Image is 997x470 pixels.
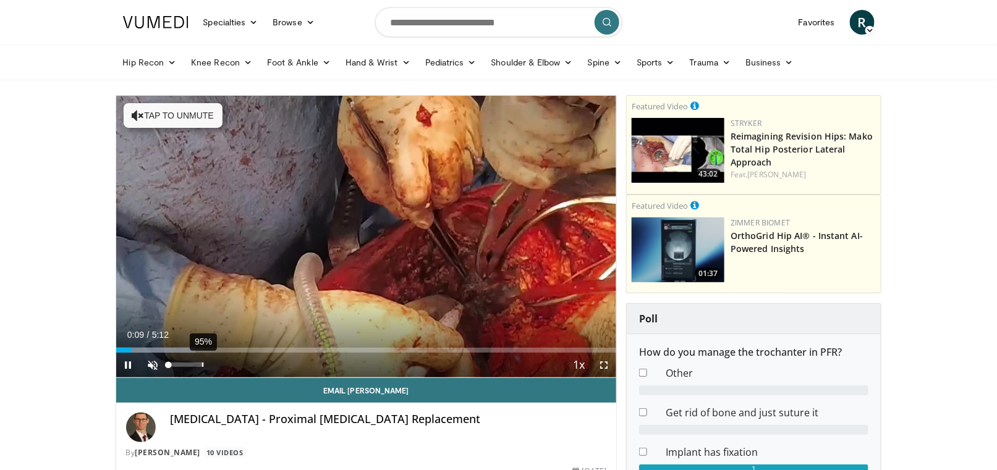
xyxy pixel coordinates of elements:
div: By [126,447,607,458]
a: Zimmer Biomet [731,217,790,228]
button: Tap to unmute [124,103,223,128]
a: 43:02 [632,118,724,183]
dd: Get rid of bone and just suture it [656,405,878,420]
div: Volume Level [169,363,204,367]
a: 10 Videos [203,447,248,458]
a: Stryker [731,118,762,128]
dd: Other [656,366,878,380]
small: Featured Video [632,101,688,112]
a: Favorites [791,10,842,35]
a: OrthoGrid Hip AI® - Instant AI-Powered Insights [731,230,863,254]
span: / [147,330,150,340]
img: 6632ea9e-2a24-47c5-a9a2-6608124666dc.150x105_q85_crop-smart_upscale.jpg [632,118,724,183]
a: R [850,10,875,35]
a: Foot & Ankle [260,50,338,75]
a: Pediatrics [418,50,484,75]
a: Specialties [196,10,266,35]
button: Playback Rate [567,353,592,377]
a: Hand & Wrist [338,50,418,75]
a: [PERSON_NAME] [135,447,201,458]
a: Trauma [682,50,739,75]
h4: [MEDICAL_DATA] - Proximal [MEDICAL_DATA] Replacement [171,413,607,426]
a: Browse [265,10,322,35]
img: 51d03d7b-a4ba-45b7-9f92-2bfbd1feacc3.150x105_q85_crop-smart_upscale.jpg [632,217,724,282]
input: Search topics, interventions [375,7,622,37]
span: 0:09 [127,330,144,340]
div: Progress Bar [116,348,617,353]
small: Featured Video [632,200,688,211]
strong: Poll [639,312,658,325]
a: Spine [580,50,629,75]
a: Email [PERSON_NAME] [116,378,617,403]
img: VuMedi Logo [123,16,189,28]
video-js: Video Player [116,96,617,378]
span: 01:37 [695,268,721,279]
span: 43:02 [695,169,721,180]
a: Shoulder & Elbow [484,50,580,75]
a: Business [738,50,801,75]
a: Hip Recon [116,50,184,75]
span: 5:12 [152,330,169,340]
div: Feat. [731,169,876,180]
h6: How do you manage the trochanter in PFR? [639,346,868,358]
button: Fullscreen [592,353,616,377]
a: Reimagining Revision Hips: Mako Total Hip Posterior Lateral Approach [731,130,873,168]
a: Sports [629,50,682,75]
img: Avatar [126,413,156,442]
a: [PERSON_NAME] [748,169,807,180]
a: Knee Recon [184,50,260,75]
button: Pause [116,353,141,377]
a: 01:37 [632,217,724,282]
button: Unmute [141,353,166,377]
dd: Implant has fixation [656,445,878,460]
